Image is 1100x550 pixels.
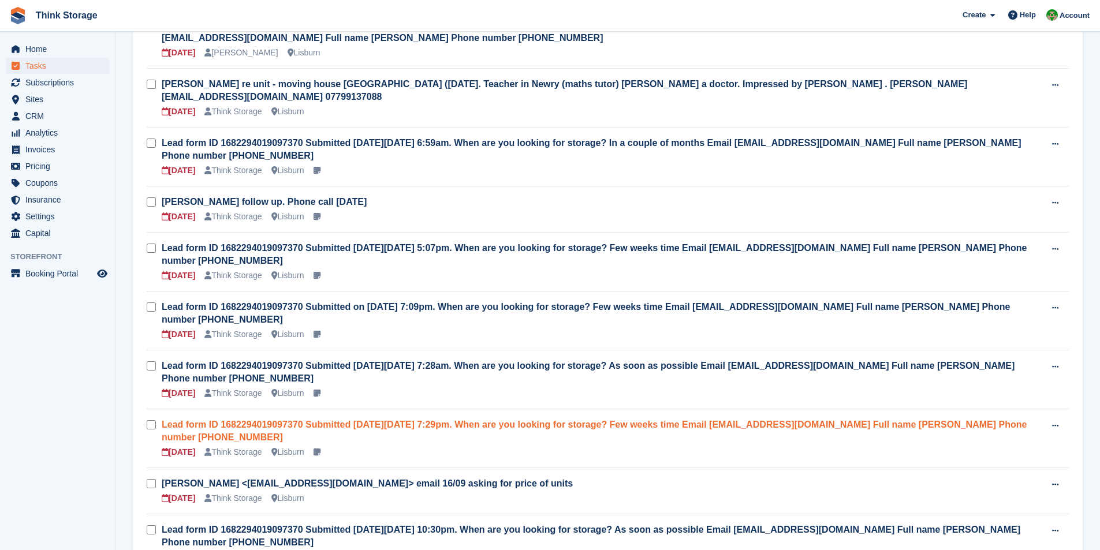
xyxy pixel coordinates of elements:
div: [DATE] [162,387,195,399]
div: Lisburn [288,47,320,59]
div: [DATE] [162,106,195,118]
div: Lisburn [271,492,304,504]
a: [PERSON_NAME] re unit - moving house [GEOGRAPHIC_DATA] ([DATE]. Teacher in Newry (maths tutor) [P... [162,79,967,102]
span: Help [1020,9,1036,21]
div: Lisburn [271,270,304,282]
div: Lisburn [271,106,304,118]
div: [DATE] [162,446,195,458]
span: Invoices [25,141,95,158]
div: Think Storage [204,328,262,341]
div: Think Storage [204,446,262,458]
div: [DATE] [162,328,195,341]
span: Storefront [10,251,115,263]
a: Lead form ID 1682294019097370 Submitted [DATE][DATE] 10:30pm. When are you looking for storage? A... [162,525,1020,547]
a: menu [6,91,109,107]
a: menu [6,175,109,191]
div: Think Storage [204,270,262,282]
div: Think Storage [204,492,262,504]
a: menu [6,74,109,91]
span: Account [1060,10,1090,21]
a: Preview store [95,267,109,280]
a: Lead form ID 1682294019097370 Submitted [DATE][DATE] 7:28am. When are you looking for storage? As... [162,361,1015,383]
a: menu [6,192,109,208]
a: Lead form ID 1682294019097370 Submitted [DATE][DATE] 5:07pm. When are you looking for storage? Fe... [162,243,1027,265]
a: menu [6,125,109,141]
a: menu [6,58,109,74]
div: [DATE] [162,270,195,282]
img: stora-icon-8386f47178a22dfd0bd8f6a31ec36ba5ce8667c1dd55bd0f319d3a0aa187defe.svg [9,7,27,24]
span: Tasks [25,58,95,74]
span: Sites [25,91,95,107]
span: Settings [25,208,95,225]
div: Think Storage [204,387,262,399]
span: Coupons [25,175,95,191]
a: menu [6,41,109,57]
a: menu [6,225,109,241]
div: [DATE] [162,47,195,59]
a: menu [6,208,109,225]
div: Think Storage [204,106,262,118]
img: Sarah Mackie [1046,9,1058,21]
a: Lead form ID 1682294019097370 Submitted [DATE][DATE] 6:59am. When are you looking for storage? In... [162,138,1021,160]
span: Insurance [25,192,95,208]
div: Lisburn [271,446,304,458]
div: [DATE] [162,164,195,177]
span: Capital [25,225,95,241]
a: Think Storage [31,6,102,25]
span: Home [25,41,95,57]
span: Booking Portal [25,265,95,282]
div: Lisburn [271,164,304,177]
a: menu [6,108,109,124]
div: [PERSON_NAME] [204,47,278,59]
a: menu [6,141,109,158]
div: [DATE] [162,211,195,223]
span: Create [963,9,986,21]
span: Analytics [25,125,95,141]
a: [PERSON_NAME] <[EMAIL_ADDRESS][DOMAIN_NAME]> email 16/09 asking for price of units [162,478,573,488]
div: Lisburn [271,387,304,399]
div: Lisburn [271,211,304,223]
a: menu [6,265,109,282]
div: Lisburn [271,328,304,341]
a: Lead form ID 1682294019097370 Submitted [DATE][DATE] 7:29pm. When are you looking for storage? Fe... [162,420,1027,442]
a: menu [6,158,109,174]
a: [PERSON_NAME] follow up. Phone call [DATE] [162,197,367,207]
span: Pricing [25,158,95,174]
span: Subscriptions [25,74,95,91]
div: Think Storage [204,164,262,177]
a: Lead form ID 1682294019097370 Submitted on [DATE] 7:09pm. When are you looking for storage? Few w... [162,302,1010,324]
div: Think Storage [204,211,262,223]
div: [DATE] [162,492,195,504]
span: CRM [25,108,95,124]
